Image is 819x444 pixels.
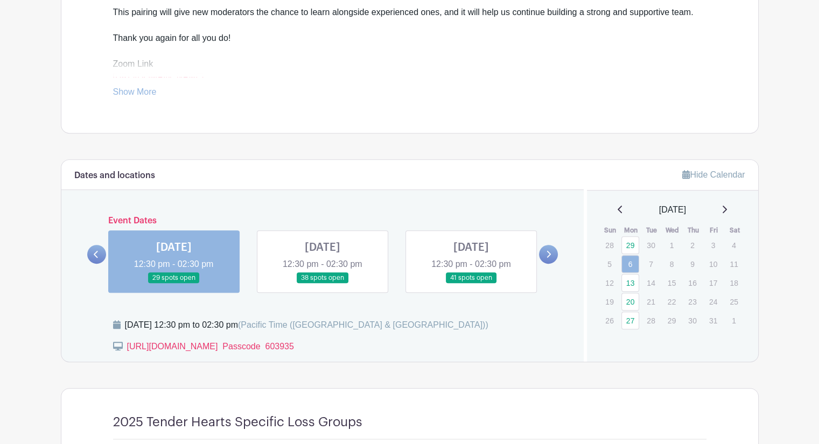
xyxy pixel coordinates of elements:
[662,225,683,236] th: Wed
[725,274,743,291] p: 18
[642,274,660,291] p: 14
[663,237,681,253] p: 1
[642,237,660,253] p: 30
[642,312,660,329] p: 28
[642,256,660,272] p: 7
[704,293,722,310] p: 24
[600,293,618,310] p: 19
[683,225,704,236] th: Thu
[725,293,743,310] p: 25
[704,274,722,291] p: 17
[659,203,686,216] span: [DATE]
[125,319,488,332] div: [DATE] 12:30 pm to 02:30 pm
[600,225,621,236] th: Sun
[600,312,618,329] p: 26
[663,312,681,329] p: 29
[621,236,639,254] a: 29
[682,170,745,179] a: Hide Calendar
[725,237,743,253] p: 4
[641,225,662,236] th: Tue
[113,6,706,96] div: This pairing will give new moderators the chance to learn alongside experienced ones, and it will...
[74,171,155,181] h6: Dates and locations
[683,237,701,253] p: 2
[600,237,618,253] p: 28
[725,312,743,329] p: 1
[704,312,722,329] p: 31
[113,414,362,430] h4: 2025 Tender Hearts Specific Loss Groups
[704,225,725,236] th: Fri
[725,256,743,272] p: 11
[663,293,681,310] p: 22
[127,342,294,351] a: [URL][DOMAIN_NAME] Passcode 603935
[704,256,722,272] p: 10
[600,274,618,291] p: 12
[642,293,660,310] p: 21
[621,312,639,329] a: 27
[704,237,722,253] p: 3
[683,293,701,310] p: 23
[238,320,488,329] span: (Pacific Time ([GEOGRAPHIC_DATA] & [GEOGRAPHIC_DATA]))
[683,274,701,291] p: 16
[600,256,618,272] p: 5
[724,225,745,236] th: Sat
[663,274,681,291] p: 15
[113,72,204,81] a: [URL][DOMAIN_NAME]
[621,255,639,273] a: 6
[683,256,701,272] p: 9
[113,87,157,101] a: Show More
[621,225,642,236] th: Mon
[683,312,701,329] p: 30
[106,216,540,226] h6: Event Dates
[663,256,681,272] p: 8
[621,274,639,292] a: 13
[621,293,639,311] a: 20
